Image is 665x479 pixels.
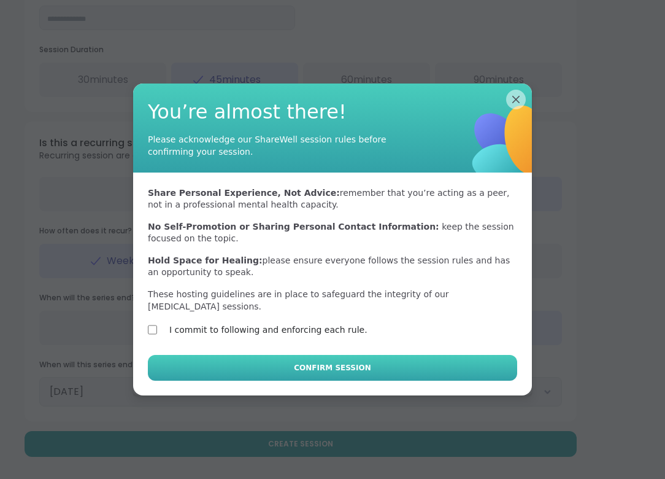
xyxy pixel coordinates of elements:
[148,289,517,313] p: These hosting guidelines are in place to safeguard the integrity of our [MEDICAL_DATA] sessions.
[148,255,263,265] b: Hold Space for Healing:
[169,322,367,337] label: I commit to following and enforcing each rule.
[148,187,517,211] p: remember that you’re acting as a peer, not in a professional mental health capacity.
[148,355,517,381] button: Confirm Session
[148,255,517,279] p: please ensure everyone follows the session rules and has an opportunity to speak.
[426,61,593,228] img: ShareWell Logomark
[148,222,439,232] b: No Self-Promotion or Sharing Personal Contact Information:
[294,362,371,373] span: Confirm Session
[148,188,340,198] b: Share Personal Experience, Not Advice:
[148,98,517,126] span: You’re almost there!
[148,221,517,245] p: keep the session focused on the topic.
[148,133,393,158] div: Please acknowledge our ShareWell session rules before confirming your session.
